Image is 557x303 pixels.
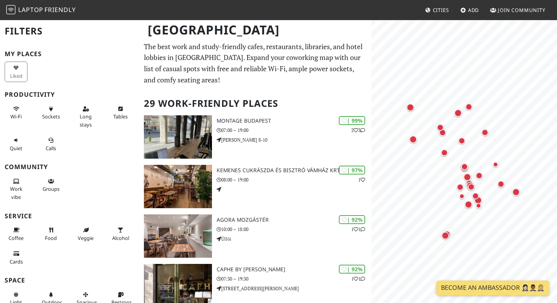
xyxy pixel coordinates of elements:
span: Friendly [44,5,75,14]
h3: Productivity [5,91,135,98]
a: Become an Ambassador 🤵🏻‍♀️🤵🏾‍♂️🤵🏼‍♀️ [436,281,549,295]
span: People working [10,185,22,200]
h3: Service [5,212,135,220]
button: Food [39,224,62,244]
p: 07:30 – 19:30 [217,275,371,282]
div: Map marker [464,102,474,112]
div: Map marker [466,181,476,192]
div: Map marker [439,147,449,157]
p: 2 3 [351,127,365,134]
div: | 97% [339,166,365,175]
div: Map marker [462,171,473,182]
img: AGORA Mozgástér [144,214,212,258]
div: Map marker [480,127,490,137]
div: Map marker [442,229,452,239]
div: Map marker [440,230,451,241]
button: Quiet [5,134,27,154]
div: Map marker [511,187,521,197]
p: 1 [358,176,365,183]
div: | 99% [339,116,365,125]
div: Map marker [491,160,500,169]
a: Cities [422,3,452,17]
button: Cards [5,247,27,268]
div: Map marker [457,192,466,201]
div: Map marker [463,199,474,210]
p: The best work and study-friendly cafes, restaurants, libraries, and hotel lobbies in [GEOGRAPHIC_... [144,41,367,86]
button: Sockets [39,103,62,123]
button: Wi-Fi [5,103,27,123]
span: Join Community [498,7,545,14]
p: [STREET_ADDRESS][PERSON_NAME] [217,285,371,292]
button: Groups [39,175,62,195]
img: Kemenes Cukrászda és Bisztró Vámház krt. [144,165,212,208]
div: Map marker [437,127,448,137]
p: [PERSON_NAME] 8-10 [217,136,371,144]
a: LaptopFriendly LaptopFriendly [6,3,76,17]
h3: Space [5,277,135,284]
button: Alcohol [109,224,132,244]
div: Map marker [496,179,506,189]
p: Üllői [217,235,371,243]
button: Long stays [74,103,97,131]
div: Map marker [459,162,470,173]
p: 1 1 [351,275,365,282]
div: Map marker [408,134,419,145]
div: Map marker [473,195,484,205]
span: Group tables [43,185,60,192]
img: Montage Budapest [144,115,212,159]
span: Laptop [18,5,43,14]
div: Map marker [453,108,463,118]
h3: Kemenes Cukrászda és Bisztró Vámház krt. [217,167,371,174]
p: 1 1 [351,226,365,233]
a: Join Community [487,3,548,17]
h1: [GEOGRAPHIC_DATA] [142,19,370,41]
span: Video/audio calls [46,145,56,152]
span: Coffee [9,235,24,241]
div: Map marker [405,102,416,113]
button: Coffee [5,224,27,244]
h3: AGORA Mozgástér [217,217,371,223]
a: AGORA Mozgástér | 92% 11 AGORA Mozgástér 10:00 – 18:00 Üllői [139,214,371,258]
span: Credit cards [10,258,23,265]
div: Map marker [474,170,484,180]
a: Montage Budapest | 99% 23 Montage Budapest 07:00 – 19:00 [PERSON_NAME] 8-10 [139,115,371,159]
h3: Caphe by [PERSON_NAME] [217,266,371,273]
span: Work-friendly tables [113,113,128,120]
span: Long stays [80,113,92,128]
div: Map marker [465,180,476,191]
a: Add [457,3,482,17]
h2: 29 Work-Friendly Places [144,92,367,115]
button: Work vibe [5,175,27,203]
button: Tables [109,103,132,123]
span: Quiet [10,145,22,152]
div: | 92% [339,265,365,274]
h3: Community [5,163,135,171]
span: Alcohol [112,235,129,241]
div: Map marker [455,182,465,192]
div: Map marker [457,135,467,146]
h3: Montage Budapest [217,118,371,124]
div: Map marker [470,191,480,201]
p: 07:00 – 19:00 [217,127,371,134]
span: Stable Wi-Fi [10,113,22,120]
h3: My Places [5,50,135,58]
button: Veggie [74,224,97,244]
button: Calls [39,134,62,154]
h2: Filters [5,19,135,43]
p: 08:00 – 19:00 [217,176,371,183]
span: Power sockets [42,113,60,120]
div: Map marker [460,161,470,171]
img: LaptopFriendly [6,5,15,14]
span: Cities [433,7,449,14]
div: Map marker [435,122,445,132]
a: Kemenes Cukrászda és Bisztró Vámház krt. | 97% 1 Kemenes Cukrászda és Bisztró Vámház krt. 08:00 –... [139,165,371,208]
p: 10:00 – 18:00 [217,226,371,233]
span: Food [45,235,57,241]
span: Veggie [78,235,94,241]
div: | 92% [339,215,365,224]
span: Add [468,7,479,14]
div: Map marker [474,201,483,210]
